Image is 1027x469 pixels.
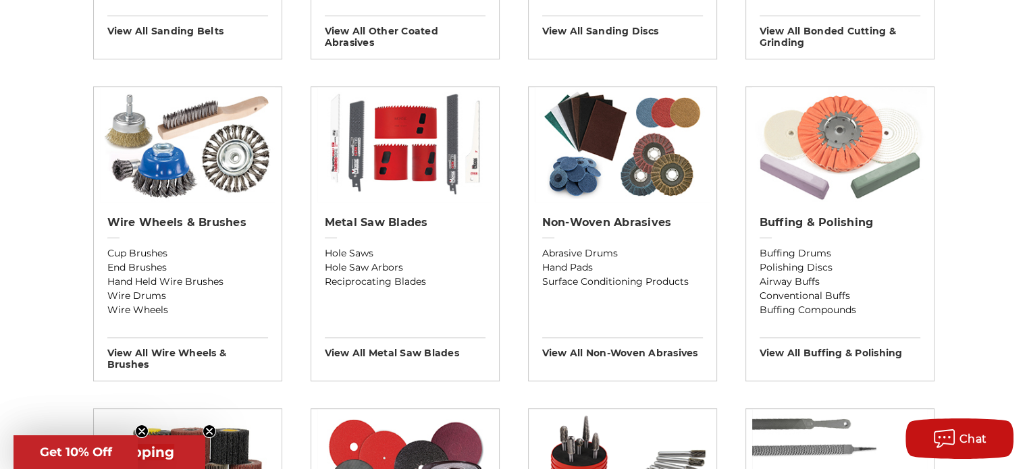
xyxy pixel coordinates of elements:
[107,16,268,37] h3: View All sanding belts
[760,16,920,49] h3: View All bonded cutting & grinding
[107,337,268,370] h3: View All wire wheels & brushes
[760,289,920,303] a: Conventional Buffs
[760,303,920,317] a: Buffing Compounds
[760,337,920,359] h3: View All buffing & polishing
[325,246,485,260] a: Hole Saws
[542,246,703,260] a: Abrasive Drums
[752,87,927,202] img: Buffing & Polishing
[203,424,216,438] button: Close teaser
[325,260,485,275] a: Hole Saw Arbors
[535,87,710,202] img: Non-woven Abrasives
[760,216,920,229] h2: Buffing & Polishing
[14,435,205,469] div: Get Free ShippingClose teaser
[542,260,703,275] a: Hand Pads
[135,424,149,438] button: Close teaser
[107,303,268,317] a: Wire Wheels
[40,445,112,460] span: Get 10% Off
[760,260,920,275] a: Polishing Discs
[317,87,492,202] img: Metal Saw Blades
[107,289,268,303] a: Wire Drums
[542,216,703,229] h2: Non-woven Abrasives
[107,246,268,260] a: Cup Brushes
[100,87,275,202] img: Wire Wheels & Brushes
[542,16,703,37] h3: View All sanding discs
[325,337,485,359] h3: View All metal saw blades
[542,337,703,359] h3: View All non-woven abrasives
[325,16,485,49] h3: View All other coated abrasives
[959,433,987,445] span: Chat
[107,275,268,289] a: Hand Held Wire Brushes
[905,418,1013,459] button: Chat
[107,260,268,275] a: End Brushes
[760,275,920,289] a: Airway Buffs
[14,435,138,469] div: Get 10% OffClose teaser
[325,275,485,289] a: Reciprocating Blades
[325,216,485,229] h2: Metal Saw Blades
[542,275,703,289] a: Surface Conditioning Products
[107,216,268,229] h2: Wire Wheels & Brushes
[760,246,920,260] a: Buffing Drums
